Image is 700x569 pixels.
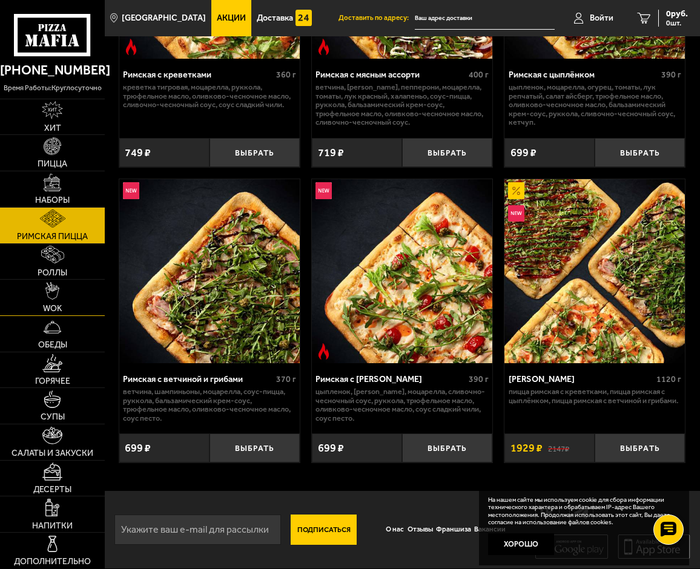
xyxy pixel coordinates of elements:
p: цыпленок, моцарелла, огурец, томаты, лук репчатый, салат айсберг, трюфельное масло, оливково-чесн... [509,83,681,127]
img: Новинка [315,182,332,199]
button: Выбрать [595,433,685,462]
span: Хит [44,124,61,133]
div: Римская с ветчиной и грибами [123,374,272,384]
img: Острое блюдо [315,343,332,360]
span: 390 г [469,374,489,384]
button: Выбрать [595,138,685,167]
span: 0 шт. [666,19,688,27]
img: Новинка [123,182,139,199]
button: Подписаться [291,515,356,545]
button: Выбрать [210,138,300,167]
a: Отзывы [406,519,434,541]
button: Хорошо [488,533,553,555]
span: 749 ₽ [125,147,151,158]
input: Ваш адрес доставки [415,7,555,30]
span: Дополнительно [14,557,91,566]
span: 390 г [661,70,681,80]
span: Войти [590,14,613,22]
span: WOK [43,304,62,313]
span: 400 г [469,70,489,80]
span: 0 руб. [666,10,688,18]
span: Супы [41,413,65,421]
p: цыпленок, [PERSON_NAME], моцарелла, сливочно-чесночный соус, руккола, трюфельное масло, оливково-... [315,387,488,423]
img: Острое блюдо [315,39,332,55]
span: Римская пицца [17,232,88,241]
img: Новинка [508,205,524,222]
span: Акции [217,14,246,22]
button: Выбрать [210,433,300,462]
div: [PERSON_NAME] [509,374,653,384]
button: Выбрать [402,433,492,462]
span: Роллы [38,269,67,277]
span: Доставить по адресу: [338,15,415,22]
span: Наборы [35,196,70,205]
a: Вакансии [473,519,507,541]
span: Салаты и закуски [12,449,93,458]
p: Пицца Римская с креветками, Пицца Римская с цыплёнком, Пицца Римская с ветчиной и грибами. [509,387,681,405]
span: Обеды [38,341,67,349]
p: креветка тигровая, моцарелла, руккола, трюфельное масло, оливково-чесночное масло, сливочно-чесно... [123,83,296,109]
input: Укажите ваш e-mail для рассылки [114,515,281,545]
div: Римская с креветками [123,70,272,80]
span: 1929 ₽ [510,442,543,453]
a: О нас [385,519,406,541]
span: 699 ₽ [125,442,151,453]
span: 360 г [276,70,296,80]
img: 15daf4d41897b9f0e9f617042186c801.svg [296,10,312,26]
span: 699 ₽ [510,147,537,158]
span: 699 ₽ [318,442,344,453]
div: Римская с цыплёнком [509,70,658,80]
img: Мама Миа [504,179,685,363]
span: 1120 г [656,374,681,384]
div: Римская с [PERSON_NAME] [315,374,465,384]
img: Острое блюдо [123,39,139,55]
s: 2147 ₽ [548,443,569,453]
span: Десерты [33,485,71,494]
img: Акционный [508,182,524,199]
a: АкционныйНовинкаМама Миа [504,179,685,363]
span: [GEOGRAPHIC_DATA] [122,14,206,22]
span: Пицца [38,160,67,168]
img: Римская с ветчиной и грибами [119,179,300,363]
span: Напитки [32,522,73,530]
div: Римская с мясным ассорти [315,70,465,80]
span: 719 ₽ [318,147,344,158]
span: Горячее [35,377,70,386]
p: ветчина, [PERSON_NAME], пепперони, моцарелла, томаты, лук красный, халапеньо, соус-пицца, руккола... [315,83,488,127]
button: Выбрать [402,138,492,167]
a: Франшиза [434,519,472,541]
span: 370 г [276,374,296,384]
a: НовинкаОстрое блюдоРимская с томатами черри [312,179,492,363]
p: На нашем сайте мы используем cookie для сбора информации технического характера и обрабатываем IP... [488,496,673,527]
span: Доставка [257,14,293,22]
a: НовинкаРимская с ветчиной и грибами [119,179,300,363]
p: ветчина, шампиньоны, моцарелла, соус-пицца, руккола, бальзамический крем-соус, трюфельное масло, ... [123,387,296,423]
img: Римская с томатами черри [312,179,492,363]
